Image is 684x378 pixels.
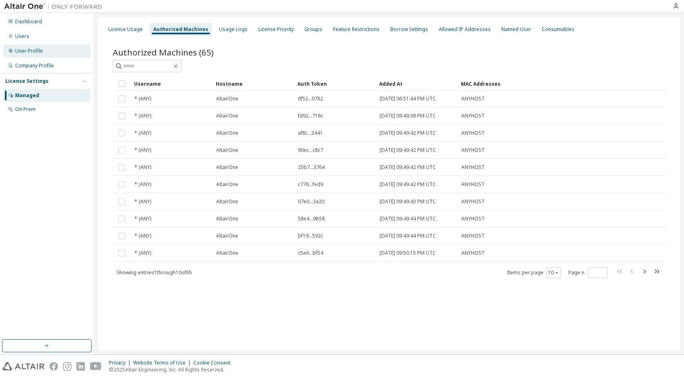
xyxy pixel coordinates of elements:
[461,147,485,153] span: ANYHOST
[2,362,45,371] img: altair_logo.svg
[134,96,151,102] span: * (ANY)
[461,113,485,119] span: ANYHOST
[379,77,454,90] div: Added At
[380,181,436,188] span: [DATE] 09:49:42 PM UTC
[461,96,485,102] span: ANYHOST
[76,362,85,371] img: linkedin.svg
[90,362,102,371] img: youtube.svg
[216,147,238,153] span: AltairOne
[380,216,436,222] span: [DATE] 09:49:44 PM UTC
[258,26,294,33] div: License Priority
[108,26,143,33] div: License Usage
[216,233,238,239] span: AltairOne
[15,18,42,25] div: Dashboard
[216,216,238,222] span: AltairOne
[15,106,36,113] div: On Prem
[390,26,428,33] div: Borrow Settings
[216,198,238,205] span: AltairOne
[380,164,436,171] span: [DATE] 09:49:42 PM UTC
[216,77,291,90] div: Hostname
[298,147,323,153] span: 90ec...c8c7
[134,250,151,256] span: * (ANY)
[4,2,106,11] img: Altair One
[298,130,323,136] span: af8c...3441
[133,360,193,366] div: Website Terms of Use
[134,113,151,119] span: * (ANY)
[461,198,485,205] span: ANYHOST
[298,216,325,222] span: 58e4...9b58
[15,33,29,40] div: Users
[380,130,436,136] span: [DATE] 09:49:42 PM UTC
[63,362,72,371] img: instagram.svg
[333,26,380,33] div: Feature Restrictions
[216,96,238,102] span: AltairOne
[298,181,323,188] span: c776...fed9
[15,92,39,99] div: Managed
[501,26,531,33] div: Named User
[461,130,485,136] span: ANYHOST
[297,77,373,90] div: Auth Token
[380,233,436,239] span: [DATE] 09:49:44 PM UTC
[116,269,192,276] span: Showing entries 1 through 10 of 65
[568,267,608,278] span: Page n.
[380,250,436,256] span: [DATE] 09:50:15 PM UTC
[134,233,151,239] span: * (ANY)
[507,267,561,278] span: Items per page
[380,113,436,119] span: [DATE] 09:49:38 PM UTC
[134,198,151,205] span: * (ANY)
[461,181,485,188] span: ANYHOST
[134,77,209,90] div: Username
[298,233,323,239] span: bf19...592c
[461,250,485,256] span: ANYHOST
[461,216,485,222] span: ANYHOST
[216,130,238,136] span: AltairOne
[153,26,208,33] div: Authorized Machines
[113,47,214,58] span: Authorized Machines (65)
[134,216,151,222] span: * (ANY)
[109,360,133,366] div: Privacy
[298,198,324,205] span: 07e0...3a20
[298,250,323,256] span: c5e6...bf54
[134,181,151,188] span: * (ANY)
[219,26,248,33] div: Usage Logs
[134,147,151,153] span: * (ANY)
[216,250,238,256] span: AltairOne
[304,26,322,33] div: Groups
[461,233,485,239] span: ANYHOST
[380,198,436,205] span: [DATE] 09:49:43 PM UTC
[298,164,325,171] span: 25b7...3764
[461,77,579,90] div: MAC Addresses
[216,113,238,119] span: AltairOne
[439,26,491,33] div: Allowed IP Addresses
[216,181,238,188] span: AltairOne
[298,96,323,102] span: 0f52...0782
[542,26,574,33] div: Consumables
[380,96,436,102] span: [DATE] 06:51:44 PM UTC
[134,164,151,171] span: * (ANY)
[193,360,235,366] div: Cookie Consent
[109,366,235,373] p: © 2025 Altair Engineering, Inc. All Rights Reserved.
[298,113,323,119] span: fd92...718c
[5,78,49,84] div: License Settings
[49,362,58,371] img: facebook.svg
[15,62,54,69] div: Company Profile
[380,147,436,153] span: [DATE] 09:49:42 PM UTC
[216,164,238,171] span: AltairOne
[15,48,43,54] div: User Profile
[548,269,559,276] button: 10
[461,164,485,171] span: ANYHOST
[134,130,151,136] span: * (ANY)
